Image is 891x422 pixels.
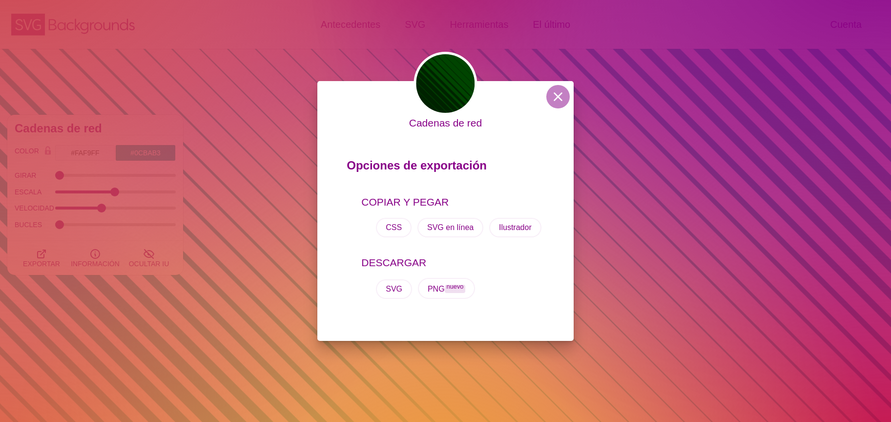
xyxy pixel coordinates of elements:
[347,159,487,172] font: Opciones de exportación
[386,285,402,293] font: SVG
[489,218,541,237] button: Ilustrador
[361,196,449,208] font: COPIAR Y PEGAR
[386,223,402,232] font: CSS
[499,223,532,232] font: Ilustrador
[409,117,482,128] font: Cadenas de red
[376,218,412,237] button: CSS
[376,279,412,299] button: SVG
[361,257,426,268] font: DESCARGAR
[427,223,474,232] font: SVG en línea
[428,285,445,293] font: PNG
[414,52,477,115] img: Rayas alternas que se hacen más grandes y más pequeñas en un patrón ondulado
[418,278,476,299] button: PNGnuevo
[447,283,464,290] font: nuevo
[417,218,483,237] button: SVG en línea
